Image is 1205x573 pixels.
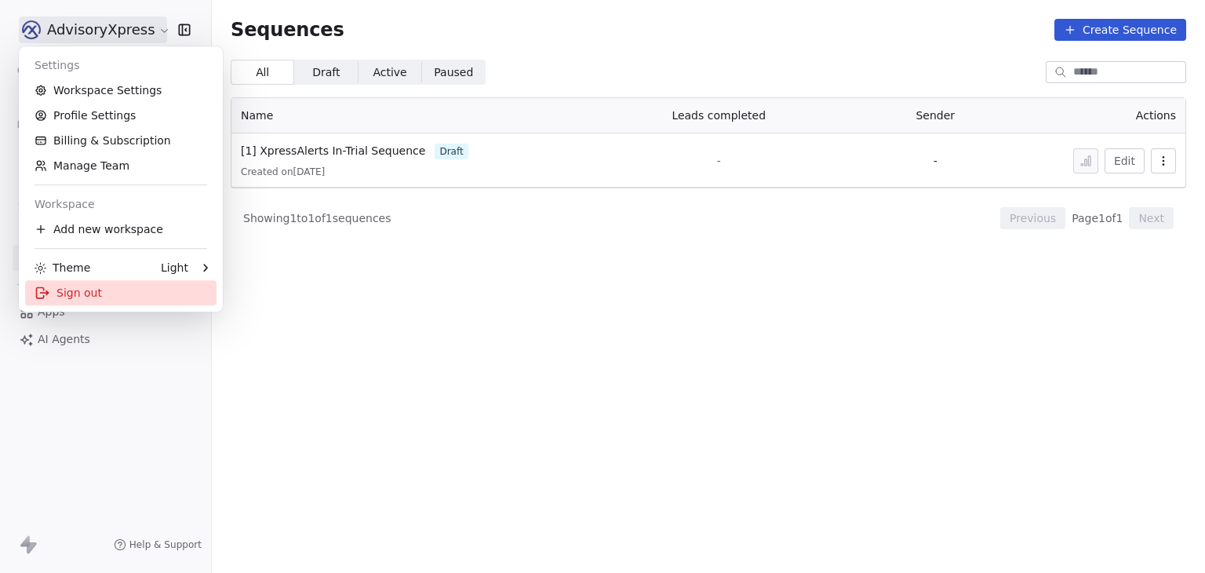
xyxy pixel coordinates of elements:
[25,78,217,103] a: Workspace Settings
[25,192,217,217] div: Workspace
[35,260,90,276] div: Theme
[25,128,217,153] a: Billing & Subscription
[25,53,217,78] div: Settings
[161,260,188,276] div: Light
[25,280,217,305] div: Sign out
[25,153,217,178] a: Manage Team
[25,217,217,242] div: Add new workspace
[25,103,217,128] a: Profile Settings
